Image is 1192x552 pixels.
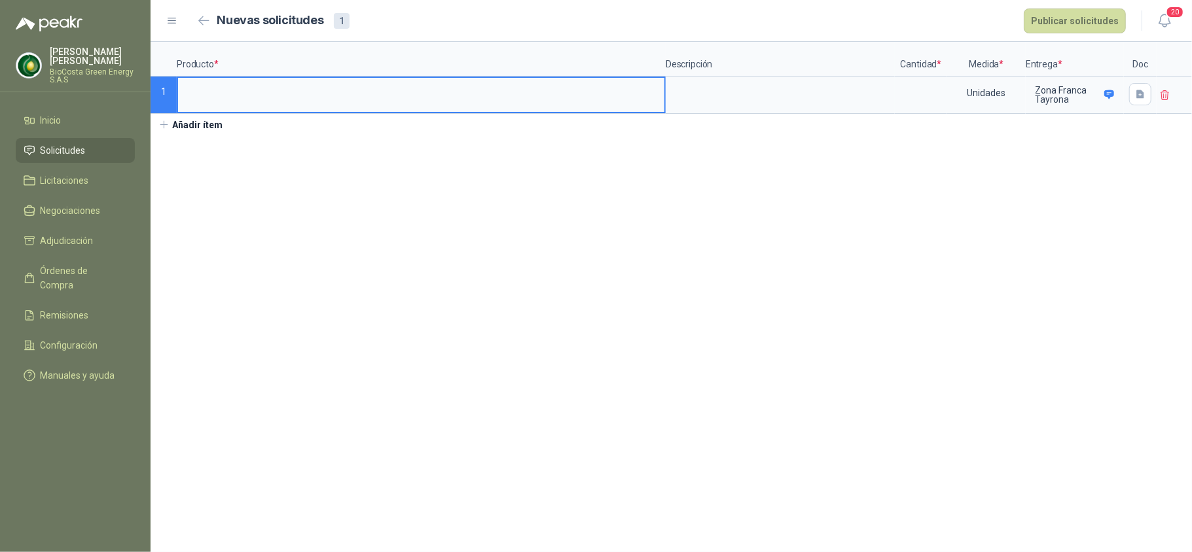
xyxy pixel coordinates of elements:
button: Añadir ítem [151,114,231,136]
p: Cantidad [895,42,947,77]
button: Publicar solicitudes [1024,9,1126,33]
p: [PERSON_NAME] [PERSON_NAME] [50,47,135,65]
p: Medida [947,42,1026,77]
img: Company Logo [16,53,41,78]
a: Remisiones [16,303,135,328]
a: Licitaciones [16,168,135,193]
span: Remisiones [41,308,89,322]
a: Órdenes de Compra [16,258,135,298]
span: Negociaciones [41,203,101,218]
span: Adjudicación [41,233,94,248]
span: Licitaciones [41,173,89,188]
button: 20 [1153,9,1176,33]
div: 1 [334,13,350,29]
span: Solicitudes [41,143,86,158]
a: Solicitudes [16,138,135,163]
h2: Nuevas solicitudes [217,11,324,30]
p: Descripción [666,42,895,77]
span: Inicio [41,113,62,128]
p: Doc [1124,42,1157,77]
p: Producto [177,42,666,77]
img: Logo peakr [16,16,82,31]
p: 1 [151,77,177,114]
p: BioCosta Green Energy S.A.S [50,68,135,84]
p: Zona Franca Tayrona [1035,86,1100,104]
a: Negociaciones [16,198,135,223]
a: Manuales y ayuda [16,363,135,388]
a: Configuración [16,333,135,358]
span: 20 [1166,6,1184,18]
span: Configuración [41,338,98,353]
span: Órdenes de Compra [41,264,122,292]
a: Inicio [16,108,135,133]
div: Unidades [948,78,1024,108]
p: Entrega [1026,42,1124,77]
a: Adjudicación [16,228,135,253]
span: Manuales y ayuda [41,368,115,383]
